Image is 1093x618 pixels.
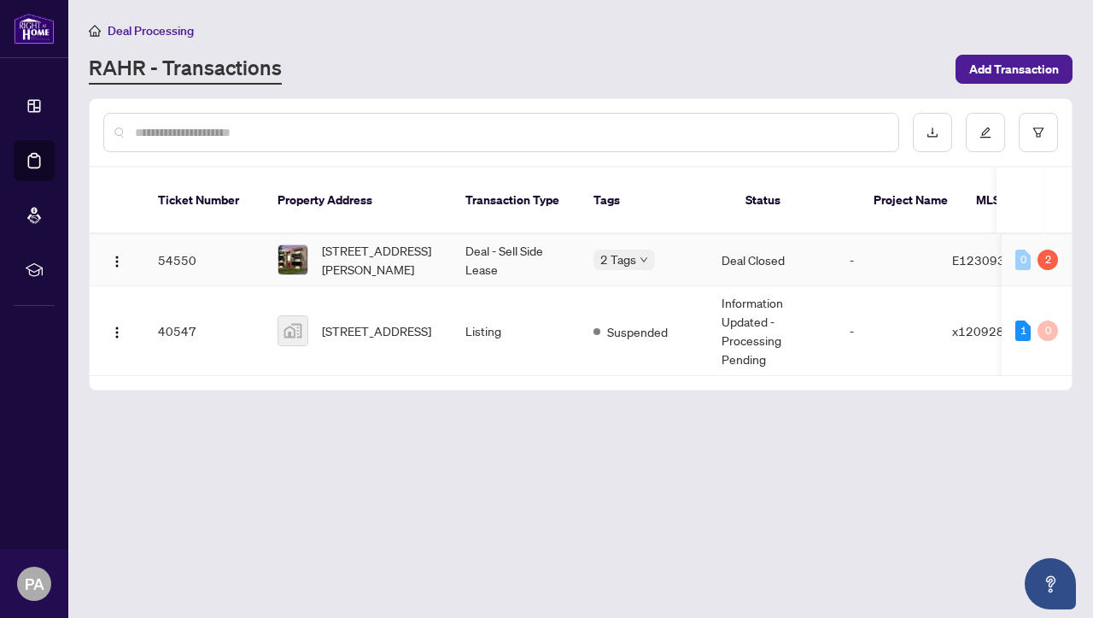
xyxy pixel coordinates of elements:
th: Status [732,168,860,234]
button: Open asap [1025,558,1076,609]
img: thumbnail-img [278,316,307,345]
div: 0 [1037,321,1058,341]
span: down [640,256,648,264]
button: Logo [103,246,131,274]
div: 2 [1037,250,1058,270]
span: PA [25,572,44,596]
img: thumbnail-img [278,245,307,274]
span: Add Transaction [969,56,1059,83]
span: download [926,127,938,138]
td: Information Updated - Processing Pending [708,286,836,376]
td: 54550 [144,234,264,286]
td: Listing [452,286,580,376]
button: edit [966,113,1005,152]
img: Logo [110,255,124,268]
span: Deal Processing [108,23,194,38]
td: Deal Closed [708,234,836,286]
th: Tags [580,168,732,234]
img: Logo [110,326,124,339]
td: 40547 [144,286,264,376]
span: [STREET_ADDRESS][PERSON_NAME] [322,241,438,279]
img: logo [14,13,55,44]
td: Deal - Sell Side Lease [452,234,580,286]
span: home [89,25,101,37]
span: 2 Tags [600,250,636,269]
th: Project Name [860,168,962,234]
button: filter [1019,113,1058,152]
span: filter [1032,127,1044,138]
th: Ticket Number [144,168,264,234]
button: Logo [103,317,131,344]
a: RAHR - Transactions [89,54,282,85]
div: 1 [1015,321,1031,341]
td: - [836,286,938,376]
th: MLS # [962,168,1065,234]
span: [STREET_ADDRESS] [322,321,431,340]
th: Transaction Type [452,168,580,234]
span: Suspended [607,322,668,341]
button: download [913,113,952,152]
th: Property Address [264,168,452,234]
span: x12092880 [952,323,1020,338]
div: 0 [1015,250,1031,270]
span: E12309350 [952,252,1020,268]
button: Add Transaction [956,55,1073,84]
td: - [836,234,938,286]
span: edit [979,127,991,138]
